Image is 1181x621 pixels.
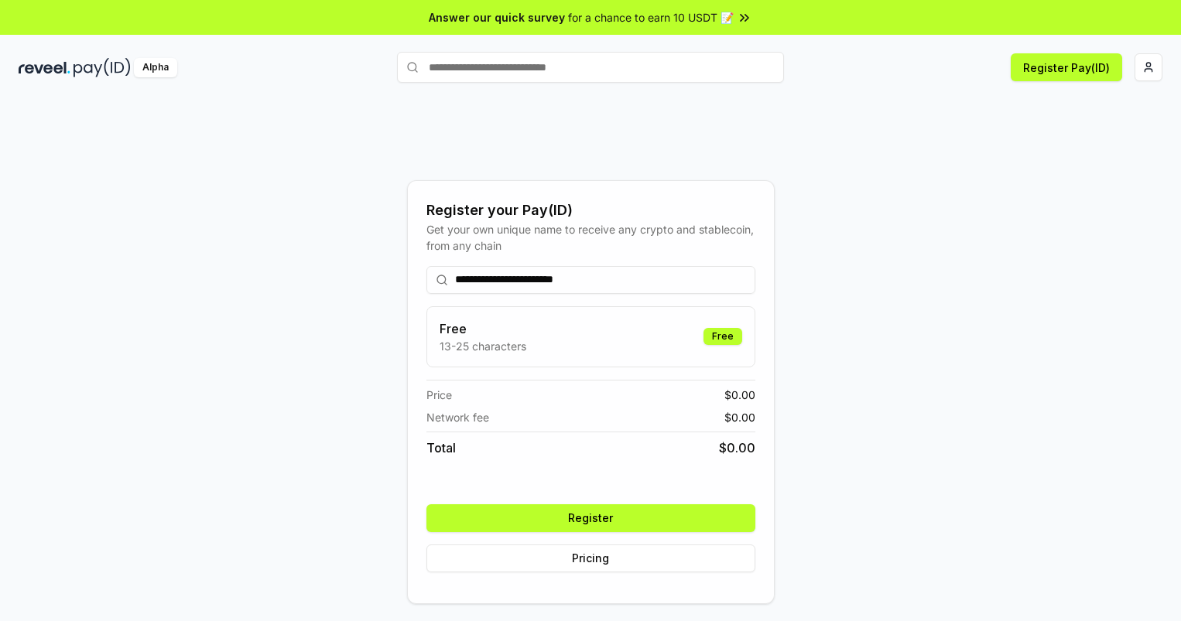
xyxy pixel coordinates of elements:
[724,409,755,425] span: $ 0.00
[134,58,177,77] div: Alpha
[426,544,755,572] button: Pricing
[426,221,755,254] div: Get your own unique name to receive any crypto and stablecoin, from any chain
[440,319,526,338] h3: Free
[426,438,456,457] span: Total
[724,387,755,403] span: $ 0.00
[703,328,742,345] div: Free
[429,9,565,26] span: Answer our quick survey
[426,409,489,425] span: Network fee
[19,58,70,77] img: reveel_dark
[426,504,755,532] button: Register
[426,200,755,221] div: Register your Pay(ID)
[1011,53,1122,81] button: Register Pay(ID)
[568,9,734,26] span: for a chance to earn 10 USDT 📝
[719,438,755,457] span: $ 0.00
[74,58,131,77] img: pay_id
[440,338,526,354] p: 13-25 characters
[426,387,452,403] span: Price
